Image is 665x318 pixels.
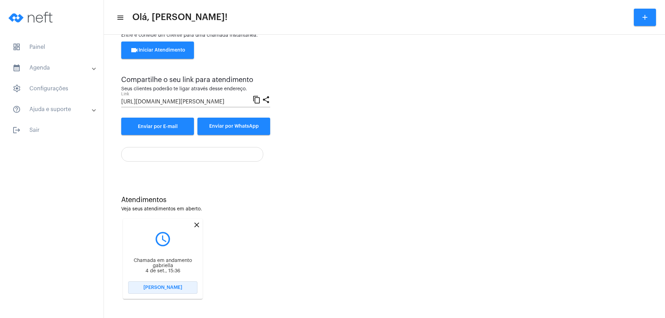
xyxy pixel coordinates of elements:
[4,101,104,118] mat-expansion-panel-header: sidenav iconAjuda e suporte
[128,263,197,269] div: gabriella
[12,126,21,134] mat-icon: sidenav icon
[7,122,97,138] span: Sair
[209,124,259,129] span: Enviar por WhatsApp
[12,43,21,51] span: sidenav icon
[7,39,97,55] span: Painel
[12,105,92,113] mat-panel-title: Ajuda e suporte
[12,105,21,113] mat-icon: sidenav icon
[128,258,197,263] div: Chamada em andamento
[641,13,649,21] mat-icon: add
[132,12,228,23] span: Olá, [PERSON_NAME]!
[116,13,123,22] mat-icon: sidenav icon
[121,42,194,59] button: Iniciar Atendimento
[197,118,270,135] button: Enviar por WhatsApp
[121,87,270,92] div: Seus clientes poderão te ligar através desse endereço.
[121,76,270,84] div: Compartilhe o seu link para atendimento
[7,80,97,97] span: Configurações
[193,221,201,229] mat-icon: close
[12,84,21,93] span: sidenav icon
[121,207,648,212] div: Veja seus atendimentos em aberto.
[128,281,197,294] button: [PERSON_NAME]
[138,124,178,129] span: Enviar por E-mail
[121,118,194,135] a: Enviar por E-mail
[12,64,21,72] mat-icon: sidenav icon
[130,46,139,54] mat-icon: videocam
[262,95,270,103] mat-icon: share
[252,95,261,103] mat-icon: content_copy
[4,60,104,76] mat-expansion-panel-header: sidenav iconAgenda
[143,285,182,290] span: [PERSON_NAME]
[121,33,648,38] div: Entre e convide um cliente para uma chamada instantânea.
[6,3,57,31] img: logo-neft-novo-2.png
[121,196,648,204] div: Atendimentos
[130,48,185,53] span: Iniciar Atendimento
[128,269,197,274] div: 4 de set., 15:36
[12,64,92,72] mat-panel-title: Agenda
[128,230,197,248] mat-icon: query_builder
